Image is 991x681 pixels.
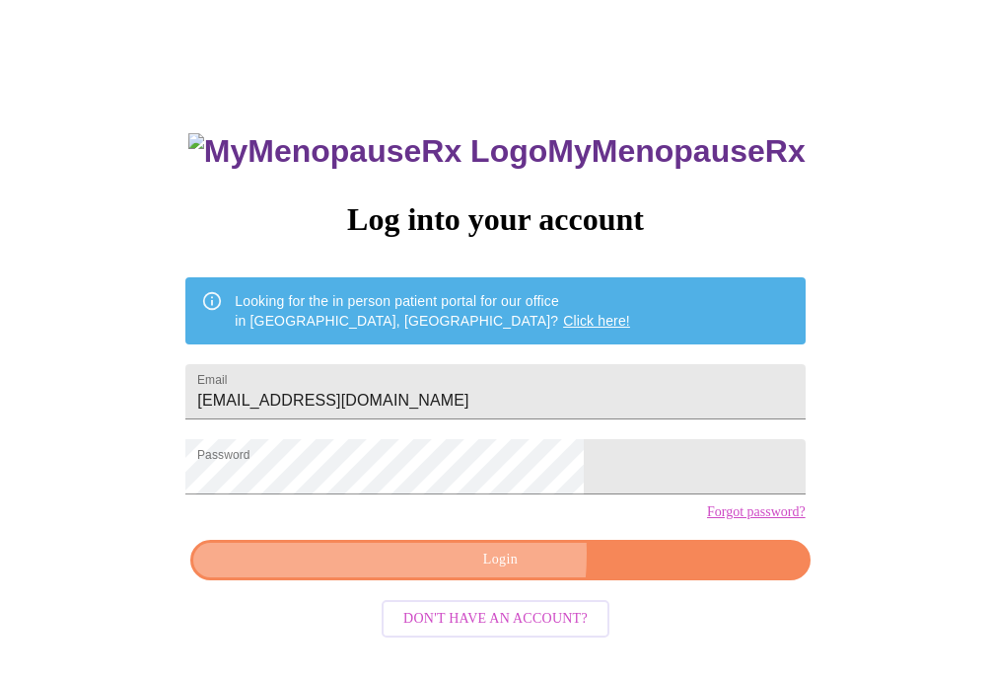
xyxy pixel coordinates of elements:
[213,548,787,572] span: Login
[403,607,588,632] span: Don't have an account?
[185,201,805,238] h3: Log into your account
[377,608,614,625] a: Don't have an account?
[188,133,547,170] img: MyMenopauseRx Logo
[188,133,806,170] h3: MyMenopauseRx
[190,540,810,580] button: Login
[235,283,630,339] div: Looking for the in person patient portal for our office in [GEOGRAPHIC_DATA], [GEOGRAPHIC_DATA]?
[563,313,630,329] a: Click here!
[707,504,806,520] a: Forgot password?
[382,600,609,639] button: Don't have an account?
